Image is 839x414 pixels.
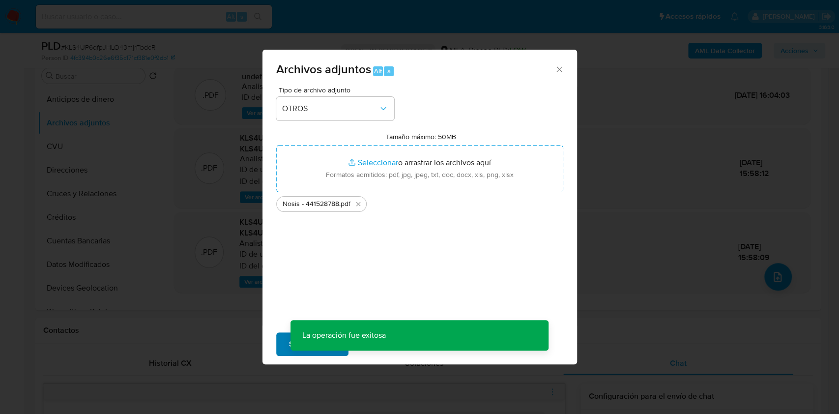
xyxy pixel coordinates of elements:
[554,64,563,73] button: Cerrar
[290,320,398,351] p: La operación fue exitosa
[352,198,364,210] button: Eliminar Nosis - 441528788.pdf
[276,60,371,78] span: Archivos adjuntos
[282,104,378,114] span: OTROS
[276,192,563,212] ul: Archivos seleccionados
[386,132,456,141] label: Tamaño máximo: 50MB
[289,333,336,355] span: Subir archivo
[387,66,391,76] span: a
[365,333,397,355] span: Cancelar
[276,97,394,120] button: OTROS
[374,66,382,76] span: Alt
[279,87,397,93] span: Tipo de archivo adjunto
[283,199,339,209] span: Nosis - 441528788
[276,332,348,356] button: Subir archivo
[339,199,350,209] span: .pdf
